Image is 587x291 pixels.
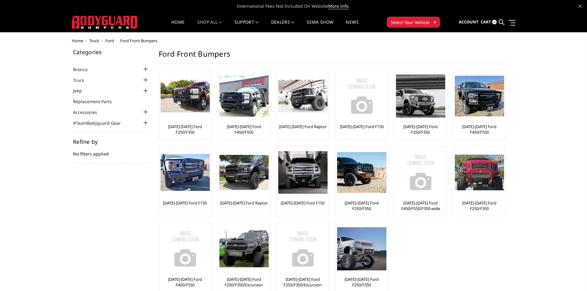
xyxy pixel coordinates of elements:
span: Select Your Vehicle [391,19,430,26]
a: Support [234,20,259,32]
h1: Ford Front Bumpers [159,49,505,63]
a: [DATE]-[DATE] Ford Raptor [279,124,327,129]
a: [DATE]-[DATE] Ford F150 [163,200,207,206]
a: [DATE]-[DATE] Ford F250/F350 [161,124,210,135]
a: [DATE]-[DATE] Ford F450/F550 [455,124,504,135]
a: #TeamBodyguard Gear [73,120,128,126]
a: [DATE]-[DATE] Ford F250/F350 [337,200,386,211]
a: [DATE]-[DATE] Ford F450/F550 [219,124,268,135]
a: [DATE]-[DATE] Ford F250/F350 [455,200,504,211]
a: Accessories [73,109,105,115]
a: No Image [278,224,327,273]
a: shop all [197,20,222,32]
span: Ford Front Bumpers [120,38,157,43]
img: No Image [278,224,328,273]
a: [DATE]-[DATE] Ford F250/F350/Excursion [219,277,268,288]
a: Bronco [73,66,95,73]
a: Home [171,20,185,32]
a: Jeep [73,87,90,94]
a: Account [459,14,479,30]
div: No filters applied [73,139,149,164]
a: SEMA Show [307,20,333,32]
a: [DATE]-[DATE] Ford F450/F550 [161,277,210,288]
a: News [346,20,358,32]
a: Truck [73,77,92,83]
a: [DATE]-[DATE] Ford F150 [340,124,384,129]
a: Cart 0 [481,14,497,30]
a: [DATE]-[DATE] Ford F150 [281,200,324,206]
a: Ford [105,38,114,43]
a: More Info [328,3,349,9]
img: No Image [161,224,210,273]
img: No Image [396,148,445,197]
a: Truck [89,38,99,43]
a: [DATE]-[DATE] Ford Raptor [220,200,268,206]
span: 0 [492,20,497,24]
span: Cart [481,19,491,25]
span: ▾ [434,19,436,25]
a: [DATE]-[DATE] Ford F450/F550/F350-wide [396,200,445,211]
h5: Categories [73,49,149,55]
h5: Refine by [73,139,149,144]
a: [DATE]-[DATE] Ford F250/F350 [396,124,445,135]
a: Home [72,38,83,43]
span: Account [459,19,479,25]
img: BODYGUARD BUMPERS [72,16,138,29]
a: Replacement Parts [73,98,120,105]
img: No Image [337,71,386,121]
a: [DATE]-[DATE] Ford F250/F350 [337,277,386,288]
a: Dealers [271,20,295,32]
a: [DATE]-[DATE] Ford F250/F350/Excursion [278,277,327,288]
button: Select Your Vehicle [387,17,440,28]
